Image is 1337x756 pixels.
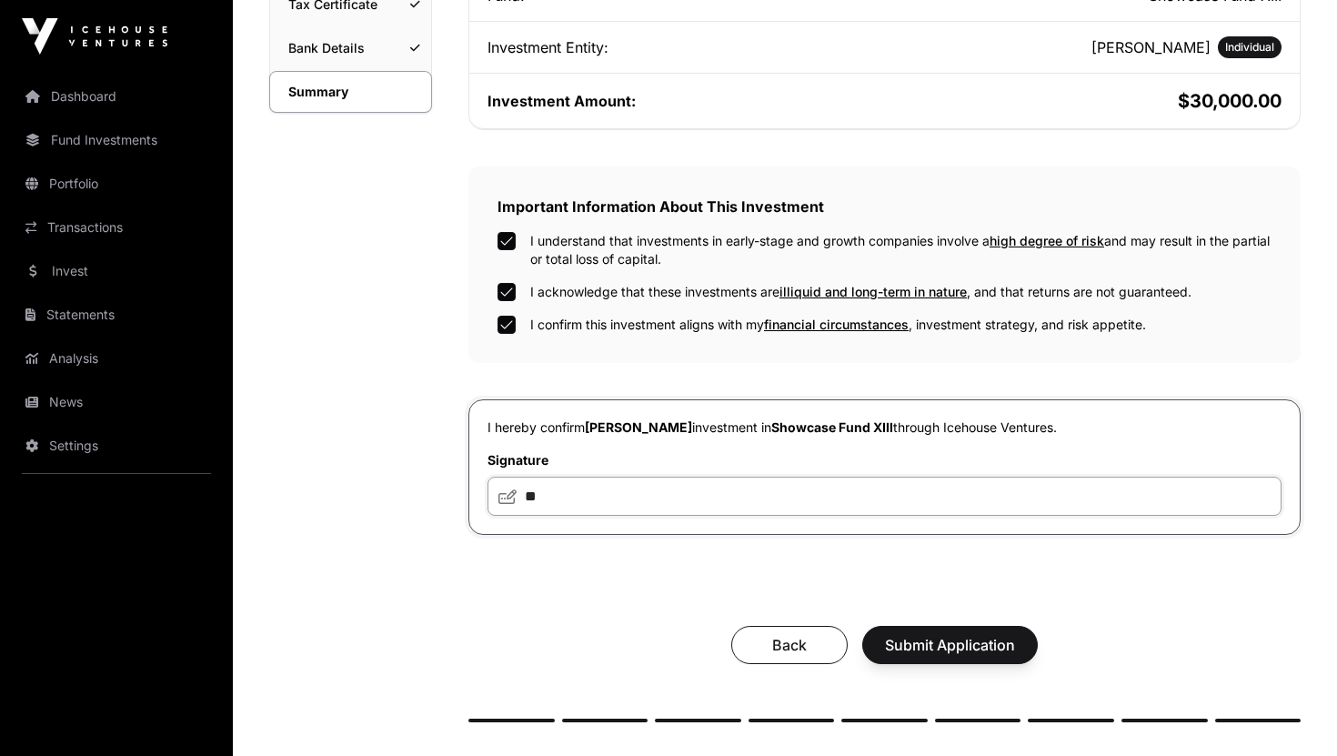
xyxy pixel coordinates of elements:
[764,317,909,332] span: financial circumstances
[779,284,967,299] span: illiquid and long-term in nature
[15,382,218,422] a: News
[498,196,1272,217] h2: Important Information About This Investment
[862,626,1038,664] button: Submit Application
[731,626,848,664] button: Back
[771,419,893,435] span: Showcase Fund XIII
[1225,40,1274,55] span: Individual
[488,418,1282,437] p: I hereby confirm investment in through Icehouse Ventures.
[990,233,1104,248] span: high degree of risk
[15,120,218,160] a: Fund Investments
[1246,669,1337,756] iframe: Chat Widget
[488,36,881,58] div: Investment Entity:
[15,76,218,116] a: Dashboard
[269,71,432,113] a: Summary
[488,451,1282,469] label: Signature
[530,283,1191,301] label: I acknowledge that these investments are , and that returns are not guaranteed.
[15,207,218,247] a: Transactions
[270,28,431,68] a: Bank Details
[15,338,218,378] a: Analysis
[15,164,218,204] a: Portfolio
[15,295,218,335] a: Statements
[530,232,1272,268] label: I understand that investments in early-stage and growth companies involve a and may result in the...
[885,634,1015,656] span: Submit Application
[530,316,1146,334] label: I confirm this investment aligns with my , investment strategy, and risk appetite.
[1091,36,1211,58] h2: [PERSON_NAME]
[488,92,636,110] span: Investment Amount:
[585,419,692,435] span: [PERSON_NAME]
[15,251,218,291] a: Invest
[889,88,1282,114] h2: $30,000.00
[754,634,825,656] span: Back
[15,426,218,466] a: Settings
[22,18,167,55] img: Icehouse Ventures Logo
